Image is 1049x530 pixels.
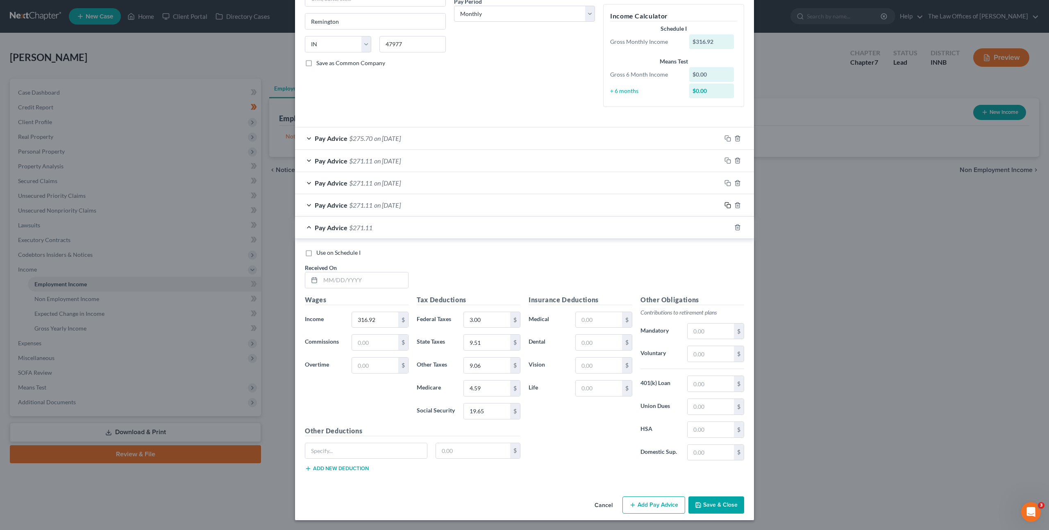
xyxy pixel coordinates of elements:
input: 0.00 [352,335,398,350]
span: $271.11 [349,179,372,187]
span: Pay Advice [315,157,347,165]
div: Gross 6 Month Income [606,70,685,79]
span: Use on Schedule I [316,249,361,256]
label: Overtime [301,357,347,374]
span: 3 [1038,502,1044,509]
div: $0.00 [689,67,734,82]
label: Union Dues [636,399,683,415]
iframe: Intercom live chat [1021,502,1041,522]
input: 0.00 [688,376,734,392]
label: Social Security [413,403,459,419]
div: $ [622,381,632,396]
h5: Other Deductions [305,426,520,436]
input: 0.00 [576,312,622,328]
button: Add new deduction [305,465,369,472]
input: Enter city... [305,14,445,29]
label: Medical [524,312,571,328]
div: ÷ 6 months [606,87,685,95]
div: $ [622,312,632,328]
h5: Income Calculator [610,11,737,21]
label: Vision [524,357,571,374]
span: on [DATE] [374,179,401,187]
span: $271.11 [349,224,372,231]
span: Pay Advice [315,179,347,187]
label: State Taxes [413,334,459,351]
input: Specify... [305,443,427,459]
label: Dental [524,334,571,351]
input: 0.00 [688,422,734,437]
label: Voluntary [636,346,683,362]
input: 0.00 [688,445,734,460]
label: Commissions [301,334,347,351]
div: $ [734,445,744,460]
span: on [DATE] [374,157,401,165]
label: Other Taxes [413,357,459,374]
input: 0.00 [352,312,398,328]
span: on [DATE] [374,134,401,142]
input: 0.00 [436,443,511,459]
input: 0.00 [464,381,510,396]
h5: Tax Deductions [417,295,520,305]
span: $271.11 [349,201,372,209]
div: $316.92 [689,34,734,49]
span: Received On [305,264,337,271]
input: 0.00 [688,346,734,362]
label: Life [524,380,571,396]
div: $ [622,335,632,350]
span: Save as Common Company [316,59,385,66]
input: 0.00 [576,358,622,373]
input: 0.00 [464,403,510,419]
div: $ [734,399,744,414]
input: 0.00 [464,358,510,373]
div: Gross Monthly Income [606,38,685,46]
p: Contributions to retirement plans [640,308,744,317]
span: Pay Advice [315,201,347,209]
label: Domestic Sup. [636,444,683,461]
span: Pay Advice [315,134,347,142]
span: $275.70 [349,134,372,142]
h5: Other Obligations [640,295,744,305]
div: $ [510,403,520,419]
span: Pay Advice [315,224,347,231]
input: 0.00 [464,335,510,350]
div: $ [398,312,408,328]
div: $0.00 [689,84,734,98]
div: Means Test [610,57,737,66]
div: $ [510,381,520,396]
button: Cancel [588,497,619,514]
div: $ [398,335,408,350]
label: Mandatory [636,323,683,340]
div: $ [510,312,520,328]
input: MM/DD/YYYY [320,272,408,288]
div: $ [734,422,744,437]
h5: Insurance Deductions [529,295,632,305]
button: Save & Close [688,496,744,514]
label: 401(k) Loan [636,376,683,392]
div: $ [622,358,632,373]
input: 0.00 [688,399,734,414]
input: 0.00 [464,312,510,328]
input: 0.00 [576,381,622,396]
div: $ [510,443,520,459]
h5: Wages [305,295,409,305]
input: 0.00 [688,324,734,339]
label: Medicare [413,380,459,396]
span: Income [305,315,324,322]
input: 0.00 [352,358,398,373]
div: $ [398,358,408,373]
div: $ [510,358,520,373]
div: $ [734,346,744,362]
label: Federal Taxes [413,312,459,328]
input: Enter zip... [379,36,446,52]
span: $271.11 [349,157,372,165]
input: 0.00 [576,335,622,350]
div: Schedule I [610,25,737,33]
div: $ [734,376,744,392]
div: $ [734,324,744,339]
button: Add Pay Advice [622,496,685,514]
label: HSA [636,421,683,438]
span: on [DATE] [374,201,401,209]
div: $ [510,335,520,350]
